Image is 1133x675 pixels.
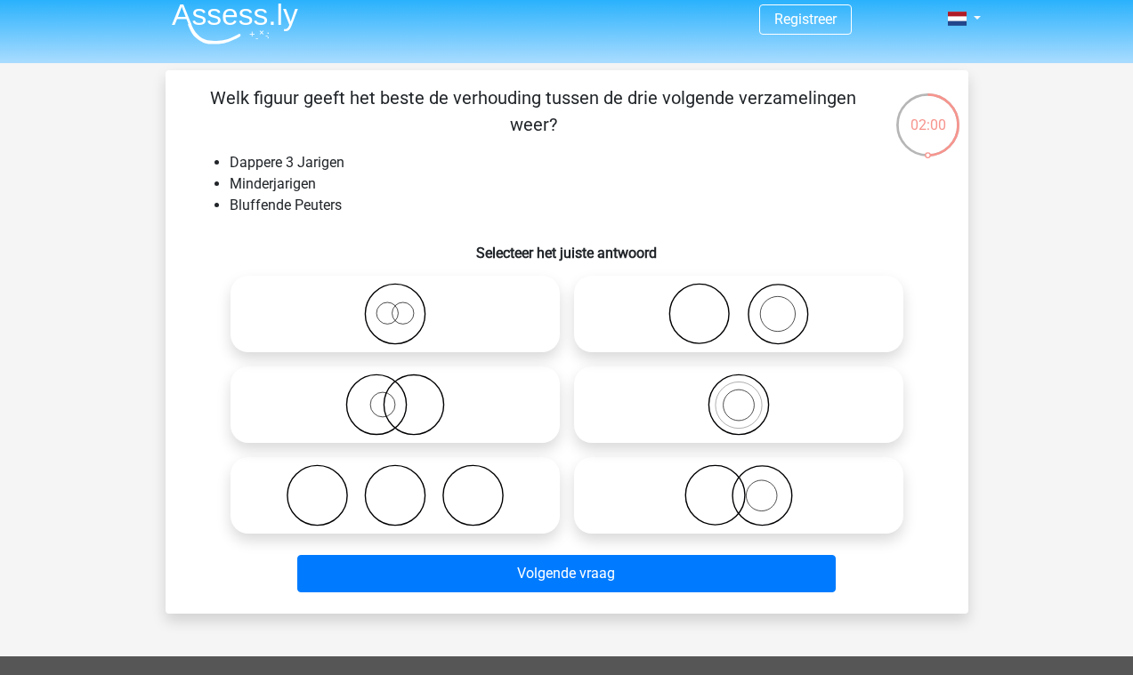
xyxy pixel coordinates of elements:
[194,230,940,261] h6: Selecteer het juiste antwoord
[230,152,940,173] li: Dappere 3 Jarigen
[230,195,940,216] li: Bluffende Peuters
[297,555,836,592] button: Volgende vraag
[230,173,940,195] li: Minderjarigen
[172,3,298,44] img: Assessly
[774,11,837,28] a: Registreer
[894,92,961,136] div: 02:00
[194,84,873,138] p: Welk figuur geeft het beste de verhouding tussen de drie volgende verzamelingen weer?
